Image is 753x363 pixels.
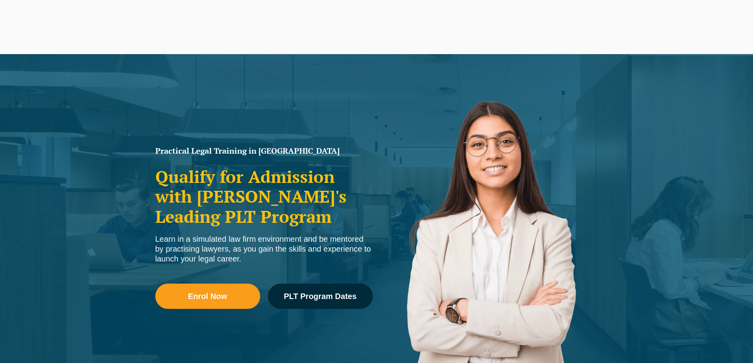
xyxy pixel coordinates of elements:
[155,234,373,264] div: Learn in a simulated law firm environment and be mentored by practising lawyers, as you gain the ...
[268,284,373,309] a: PLT Program Dates
[284,292,357,300] span: PLT Program Dates
[155,284,260,309] a: Enrol Now
[188,292,227,300] span: Enrol Now
[155,167,373,226] h2: Qualify for Admission with [PERSON_NAME]'s Leading PLT Program
[155,147,373,155] h1: Practical Legal Training in [GEOGRAPHIC_DATA]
